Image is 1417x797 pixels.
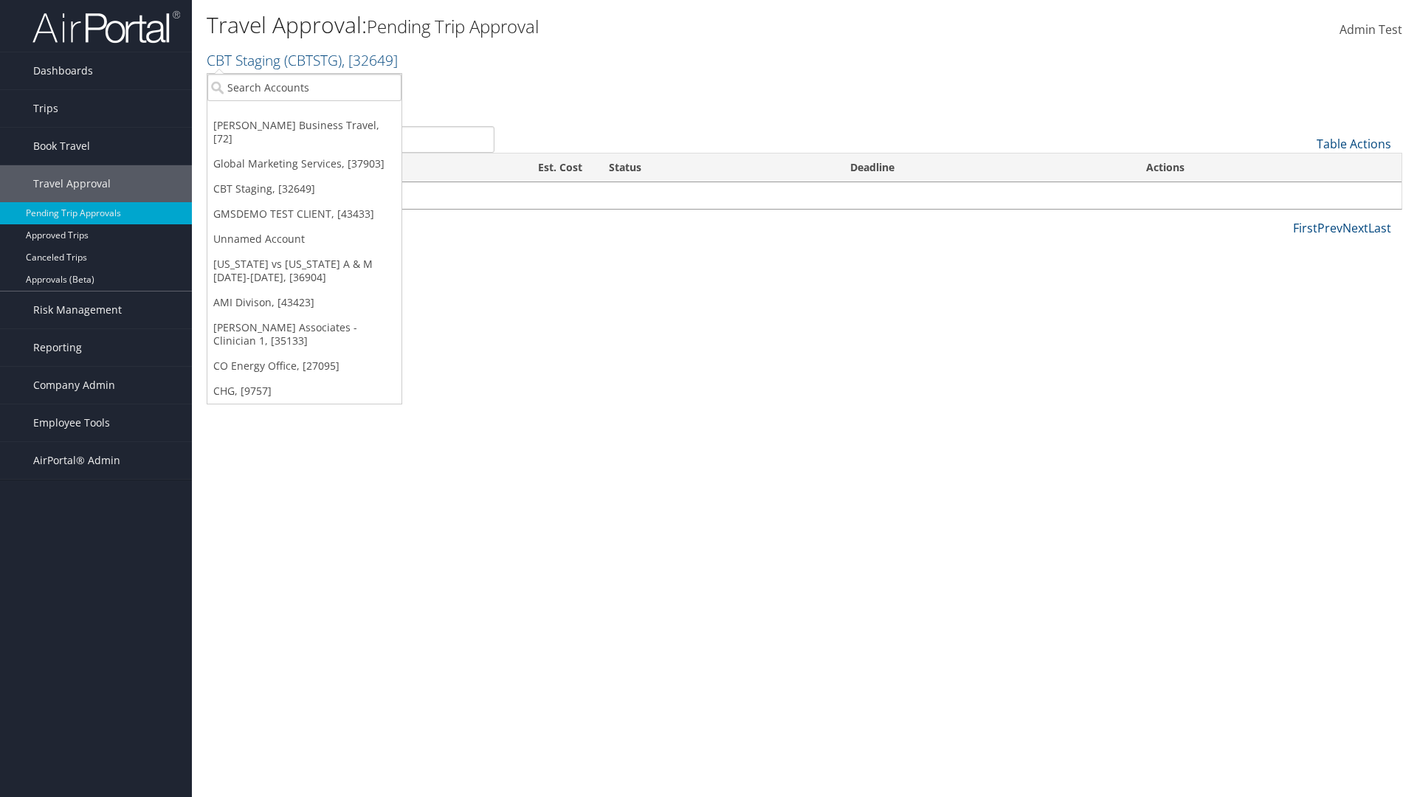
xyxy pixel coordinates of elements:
[207,113,401,151] a: [PERSON_NAME] Business Travel, [72]
[207,182,1402,209] td: No travel approvals pending
[207,315,401,353] a: [PERSON_NAME] Associates - Clinician 1, [35133]
[33,291,122,328] span: Risk Management
[207,252,401,290] a: [US_STATE] vs [US_STATE] A & M [DATE]-[DATE], [36904]
[33,404,110,441] span: Employee Tools
[33,367,115,404] span: Company Admin
[1340,21,1402,38] span: Admin Test
[33,329,82,366] span: Reporting
[207,10,1004,41] h1: Travel Approval:
[207,151,401,176] a: Global Marketing Services, [37903]
[32,10,180,44] img: airportal-logo.png
[33,52,93,89] span: Dashboards
[207,201,401,227] a: GMSDEMO TEST CLIENT, [43433]
[207,290,401,315] a: AMI Divison, [43423]
[1317,136,1391,152] a: Table Actions
[33,128,90,165] span: Book Travel
[33,90,58,127] span: Trips
[1342,220,1368,236] a: Next
[207,227,401,252] a: Unnamed Account
[596,153,837,182] th: Status: activate to sort column ascending
[342,50,398,70] span: , [ 32649 ]
[367,14,539,38] small: Pending Trip Approval
[300,153,596,182] th: Est. Cost: activate to sort column ascending
[207,77,1004,97] p: Filter:
[284,50,342,70] span: ( CBTSTG )
[1293,220,1317,236] a: First
[837,153,1132,182] th: Deadline: activate to sort column descending
[207,353,401,379] a: CO Energy Office, [27095]
[33,165,111,202] span: Travel Approval
[207,50,398,70] a: CBT Staging
[1317,220,1342,236] a: Prev
[1340,7,1402,53] a: Admin Test
[207,74,401,101] input: Search Accounts
[1368,220,1391,236] a: Last
[207,176,401,201] a: CBT Staging, [32649]
[1133,153,1402,182] th: Actions
[33,442,120,479] span: AirPortal® Admin
[207,379,401,404] a: CHG, [9757]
